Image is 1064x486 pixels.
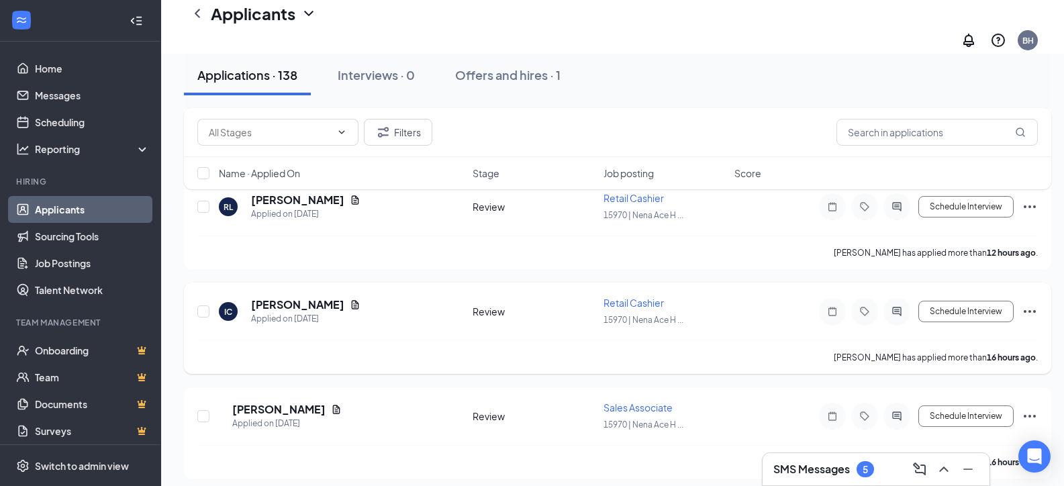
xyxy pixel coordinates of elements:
[197,66,297,83] div: Applications · 138
[824,411,840,422] svg: Note
[889,306,905,317] svg: ActiveChat
[455,66,561,83] div: Offers and hires · 1
[338,66,415,83] div: Interviews · 0
[251,207,360,221] div: Applied on [DATE]
[35,196,150,223] a: Applicants
[936,461,952,477] svg: ChevronUp
[889,411,905,422] svg: ActiveChat
[834,247,1038,258] p: [PERSON_NAME] has applied more than .
[773,462,850,477] h3: SMS Messages
[16,142,30,156] svg: Analysis
[35,418,150,444] a: SurveysCrown
[301,5,317,21] svg: ChevronDown
[35,250,150,277] a: Job Postings
[987,352,1036,362] b: 16 hours ago
[35,364,150,391] a: TeamCrown
[251,312,360,326] div: Applied on [DATE]
[15,13,28,27] svg: WorkstreamLogo
[909,458,930,480] button: ComposeMessage
[375,124,391,140] svg: Filter
[209,125,331,140] input: All Stages
[16,459,30,473] svg: Settings
[35,82,150,109] a: Messages
[824,306,840,317] svg: Note
[1022,303,1038,320] svg: Ellipses
[1022,35,1034,46] div: BH
[857,201,873,212] svg: Tag
[1018,440,1051,473] div: Open Intercom Messenger
[603,315,683,325] span: 15970 | Nena Ace H ...
[836,119,1038,146] input: Search in applications
[251,297,344,312] h5: [PERSON_NAME]
[35,55,150,82] a: Home
[1022,408,1038,424] svg: Ellipses
[35,223,150,250] a: Sourcing Tools
[224,306,232,318] div: IC
[603,420,683,430] span: 15970 | Nena Ace H ...
[364,119,432,146] button: Filter Filters
[824,201,840,212] svg: Note
[473,166,499,180] span: Stage
[918,196,1014,217] button: Schedule Interview
[918,405,1014,427] button: Schedule Interview
[224,201,233,213] div: RL
[16,317,147,328] div: Team Management
[863,464,868,475] div: 5
[331,404,342,415] svg: Document
[211,2,295,25] h1: Applicants
[987,457,1036,467] b: 16 hours ago
[961,32,977,48] svg: Notifications
[1015,127,1026,138] svg: MagnifyingGlass
[16,176,147,187] div: Hiring
[603,210,683,220] span: 15970 | Nena Ace H ...
[960,461,976,477] svg: Minimize
[473,200,595,213] div: Review
[35,391,150,418] a: DocumentsCrown
[990,32,1006,48] svg: QuestionInfo
[130,14,143,28] svg: Collapse
[734,166,761,180] span: Score
[473,409,595,423] div: Review
[987,248,1036,258] b: 12 hours ago
[232,417,342,430] div: Applied on [DATE]
[189,5,205,21] svg: ChevronLeft
[219,166,300,180] span: Name · Applied On
[918,301,1014,322] button: Schedule Interview
[35,277,150,303] a: Talent Network
[473,305,595,318] div: Review
[603,401,673,414] span: Sales Associate
[857,411,873,422] svg: Tag
[603,297,664,309] span: Retail Cashier
[912,461,928,477] svg: ComposeMessage
[603,166,654,180] span: Job posting
[35,109,150,136] a: Scheduling
[933,458,955,480] button: ChevronUp
[35,459,129,473] div: Switch to admin view
[350,299,360,310] svg: Document
[35,337,150,364] a: OnboardingCrown
[889,201,905,212] svg: ActiveChat
[1022,199,1038,215] svg: Ellipses
[957,458,979,480] button: Minimize
[35,142,150,156] div: Reporting
[232,402,326,417] h5: [PERSON_NAME]
[336,127,347,138] svg: ChevronDown
[857,306,873,317] svg: Tag
[834,352,1038,363] p: [PERSON_NAME] has applied more than .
